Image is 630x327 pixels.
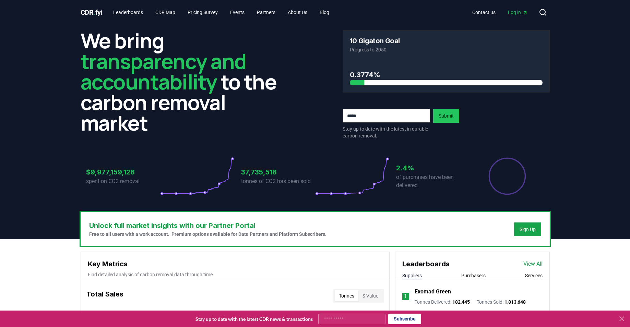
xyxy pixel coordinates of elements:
a: Contact us [467,6,501,19]
h3: Total Sales [86,289,123,303]
nav: Main [108,6,335,19]
a: Partners [251,6,281,19]
p: Tonnes Sold : [477,299,526,305]
button: $ Value [358,290,382,301]
h3: Unlock full market insights with our Partner Portal [89,220,326,231]
button: Services [525,272,543,279]
p: 1 [404,292,407,301]
p: Stay up to date with the latest in durable carbon removal. [343,125,430,139]
p: of purchases have been delivered [396,173,470,190]
h3: 37,735,518 [241,167,315,177]
button: Submit [433,109,459,123]
button: Sign Up [514,222,541,236]
p: tonnes of CO2 has been sold [241,177,315,185]
h3: Leaderboards [402,259,450,269]
p: spent on CO2 removal [86,177,160,185]
h3: 2.4% [396,163,470,173]
a: Exomad Green [415,288,451,296]
h3: 10 Gigaton Goal [350,37,400,44]
span: 1,813,648 [504,299,526,305]
p: Find detailed analysis of carbon removal data through time. [88,271,382,278]
button: Purchasers [461,272,486,279]
a: About Us [282,6,313,19]
span: Log in [508,9,528,16]
span: . [93,8,95,16]
p: Free to all users with a work account. Premium options available for Data Partners and Platform S... [89,231,326,238]
a: Events [225,6,250,19]
span: CDR fyi [81,8,103,16]
a: Log in [502,6,533,19]
h2: We bring to the carbon removal market [81,30,288,133]
button: Tonnes [335,290,358,301]
h3: 0.3774% [350,70,543,80]
a: CDR Map [150,6,181,19]
button: Suppliers [402,272,422,279]
p: Tonnes Delivered : [415,299,470,305]
a: View All [523,260,543,268]
a: Pricing Survey [182,6,223,19]
a: Sign Up [520,226,536,233]
span: transparency and accountability [81,47,246,96]
a: Blog [314,6,335,19]
nav: Main [467,6,533,19]
p: Progress to 2050 [350,46,543,53]
h3: $9,977,159,128 [86,167,160,177]
div: Percentage of sales delivered [488,157,526,195]
span: 182,445 [452,299,470,305]
a: Leaderboards [108,6,148,19]
h3: Key Metrics [88,259,382,269]
a: CDR.fyi [81,8,103,17]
